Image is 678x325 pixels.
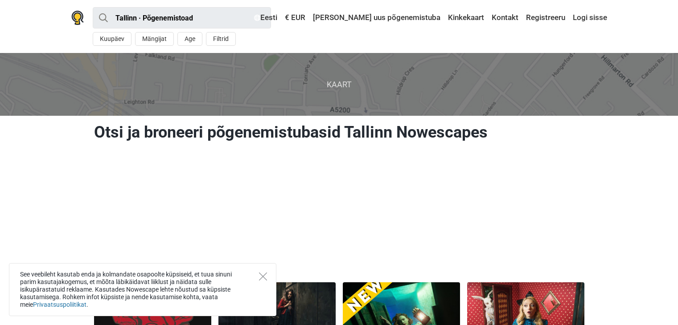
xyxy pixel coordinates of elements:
[446,10,486,26] a: Kinkekaart
[33,301,86,308] a: Privaatsuspoliitikat
[93,7,271,28] input: proovi “Tallinn”
[259,272,267,280] button: Close
[489,10,521,26] a: Kontakt
[71,11,84,25] img: Nowescape logo
[283,10,308,26] a: € EUR
[90,153,588,278] iframe: Advertisement
[254,15,260,21] img: Eesti
[9,263,276,316] div: See veebileht kasutab enda ja kolmandate osapoolte küpsiseid, et tuua sinuni parim kasutajakogemu...
[524,10,567,26] a: Registreeru
[177,32,202,46] button: Age
[571,10,607,26] a: Logi sisse
[93,32,131,46] button: Kuupäev
[206,32,236,46] button: Filtrid
[252,10,279,26] a: Eesti
[94,122,584,142] h1: Otsi ja broneeri põgenemistubasid Tallinn Nowescapes
[311,10,443,26] a: [PERSON_NAME] uus põgenemistuba
[135,32,174,46] button: Mängijat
